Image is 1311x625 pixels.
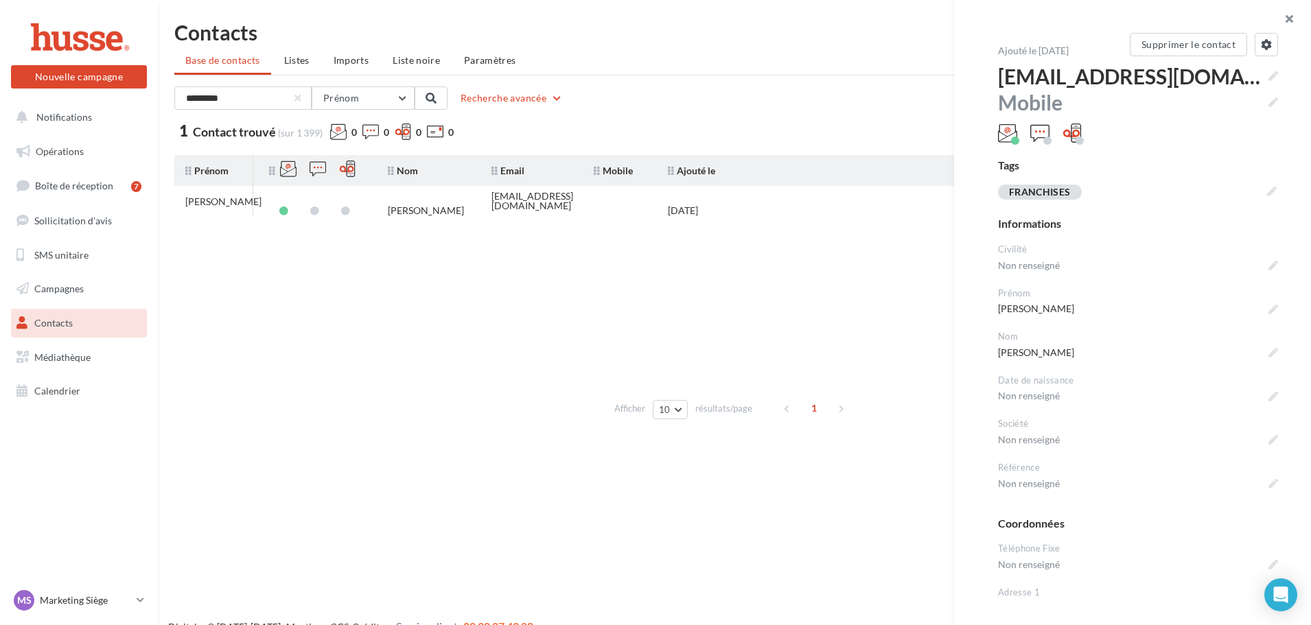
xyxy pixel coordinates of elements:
[185,197,262,207] div: [PERSON_NAME]
[11,587,147,613] a: MS Marketing Siège
[448,126,454,139] span: 0
[8,103,144,132] button: Notifications
[998,256,1278,275] span: Non renseigné
[998,474,1278,493] span: Non renseigné
[131,181,141,192] div: 7
[998,89,1278,115] span: Mobile
[594,165,633,176] span: Mobile
[393,54,440,66] span: Liste noire
[455,90,568,106] button: Recherche avancée
[998,216,1278,232] div: Informations
[659,404,671,415] span: 10
[416,126,421,139] span: 0
[998,542,1278,555] div: Téléphone Fixe
[179,123,188,139] span: 1
[464,54,516,66] span: Paramètres
[668,206,698,215] div: [DATE]
[388,165,418,176] span: Nom
[1264,578,1297,611] div: Open Intercom Messenger
[998,330,1278,343] div: Nom
[34,317,73,329] span: Contacts
[36,111,92,123] span: Notifications
[8,274,150,303] a: Campagnes
[34,351,91,363] span: Médiathèque
[8,137,150,166] a: Opérations
[35,180,113,191] span: Boîte de réception
[174,22,1295,43] h1: Contacts
[998,516,1278,532] div: Coordonnées
[998,158,1278,174] div: Tags
[34,248,89,260] span: SMS unitaire
[998,586,1278,599] div: Adresse 1
[8,241,150,270] a: SMS unitaire
[998,386,1278,405] span: Non renseigné
[284,54,310,66] span: Listes
[653,400,688,419] button: 10
[491,191,573,211] div: [EMAIL_ADDRESS][DOMAIN_NAME]
[388,206,464,215] div: [PERSON_NAME]
[998,243,1278,256] div: Civilité
[34,385,80,397] span: Calendrier
[998,63,1278,89] span: [EMAIL_ADDRESS][DOMAIN_NAME]
[998,461,1278,474] div: Référence
[334,54,369,66] span: Imports
[11,65,147,89] button: Nouvelle campagne
[8,171,150,200] a: Boîte de réception7
[34,215,112,226] span: Sollicitation d'avis
[312,86,415,110] button: Prénom
[614,402,645,415] span: Afficher
[8,309,150,338] a: Contacts
[668,165,715,176] span: Ajouté le
[491,165,524,176] span: Email
[34,283,84,294] span: Campagnes
[351,126,357,139] span: 0
[998,185,1082,200] div: FRANCHISES
[17,593,32,607] span: MS
[8,377,150,405] a: Calendrier
[8,207,150,235] a: Sollicitation d'avis
[998,430,1278,449] span: Non renseigné
[36,145,84,157] span: Opérations
[323,92,359,104] span: Prénom
[998,417,1278,430] div: Société
[998,45,1069,56] span: Ajouté le [DATE]
[998,287,1278,300] div: Prénom
[998,343,1278,362] span: [PERSON_NAME]
[998,374,1278,387] div: Date de naissance
[384,126,389,139] span: 0
[185,165,229,176] span: Prénom
[695,402,752,415] span: résultats/page
[193,124,276,139] span: Contact trouvé
[8,343,150,372] a: Médiathèque
[278,127,323,139] span: (sur 1 399)
[803,397,825,419] span: 1
[40,593,131,607] p: Marketing Siège
[998,299,1278,318] span: [PERSON_NAME]
[1130,33,1247,56] button: Supprimer le contact
[998,555,1278,574] span: Non renseigné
